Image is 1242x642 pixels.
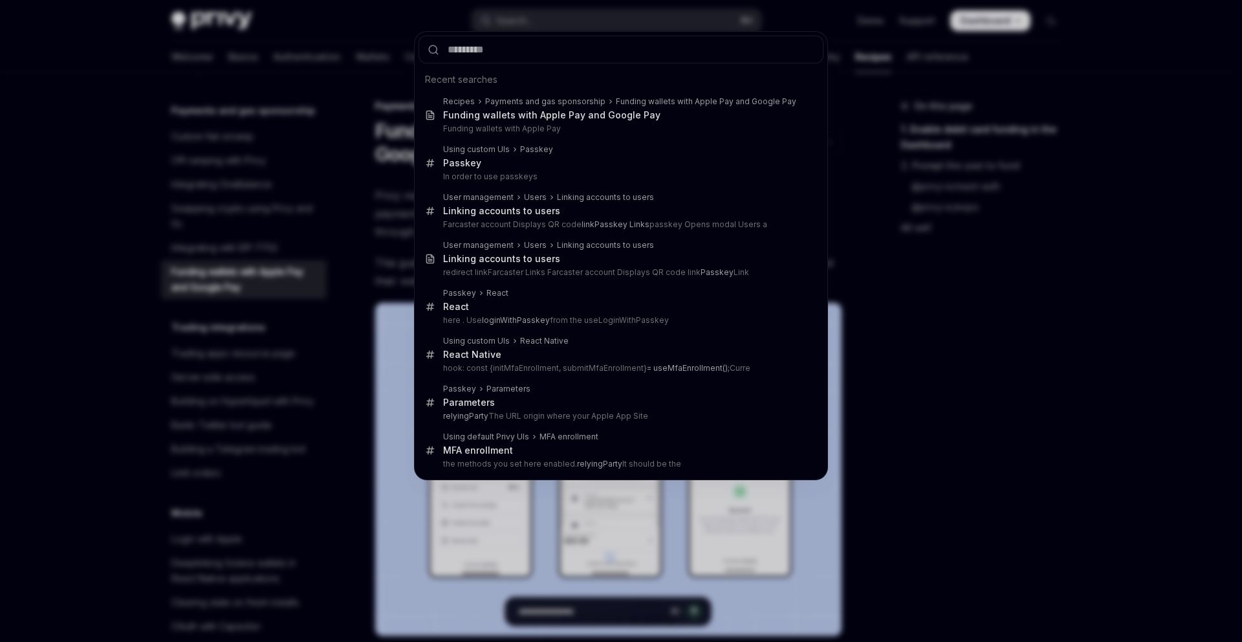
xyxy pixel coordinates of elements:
[425,73,497,86] span: Recent searches
[443,397,495,408] div: Parameters
[485,96,605,107] div: Payments and gas sponsorship
[443,192,514,203] div: User management
[520,144,553,154] b: Passkey
[482,315,550,325] b: loginWithPasskey
[524,192,547,203] div: Users
[524,240,547,250] div: Users
[443,109,466,120] b: Fund
[582,219,649,229] b: linkPasskey Links
[443,205,560,217] div: Linking accounts to users
[443,445,513,456] div: MFA enrollment
[443,267,796,278] p: redirect linkFarcaster Links Farcaster account Displays QR code link Link
[443,144,510,155] div: Using custom UIs
[520,336,569,346] div: React Native
[486,384,530,394] div: Parameters
[443,363,796,373] p: hook: const {initMfaEnrollment, submitMfaEnrollment} Curre
[443,219,796,230] p: Farcaster account Displays QR code passkey Opens modal Users a
[443,336,510,346] div: Using custom UIs
[616,96,796,107] div: Funding wallets with Apple Pay and Google Pay
[443,96,475,107] div: Recipes
[443,301,469,313] div: React
[701,267,734,277] b: Passkey
[557,240,654,250] div: Linking accounts to users
[647,363,730,373] b: = useMfaEnrollment();
[577,459,622,469] b: relyingParty
[443,459,796,469] p: the methods you set here enabled. It should be the
[443,109,660,121] div: ing wallets with Apple Pay and Google Pay
[443,384,476,394] div: Passkey
[539,432,598,442] div: MFA enrollment
[443,172,796,182] p: In order to use passkeys
[443,315,796,326] p: here . Use from the useLoginWithPasskey
[443,411,488,421] b: relyingParty
[443,253,560,265] div: Linking accounts to users
[443,240,514,250] div: User management
[443,349,501,360] div: React Native
[443,124,796,134] p: Funding wallets with Apple Pay
[486,288,508,298] div: React
[443,288,476,298] div: Passkey
[557,192,654,203] div: Linking accounts to users
[443,432,529,442] div: Using default Privy UIs
[443,157,481,168] b: Passkey
[443,411,796,421] p: The URL origin where your Apple App Site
